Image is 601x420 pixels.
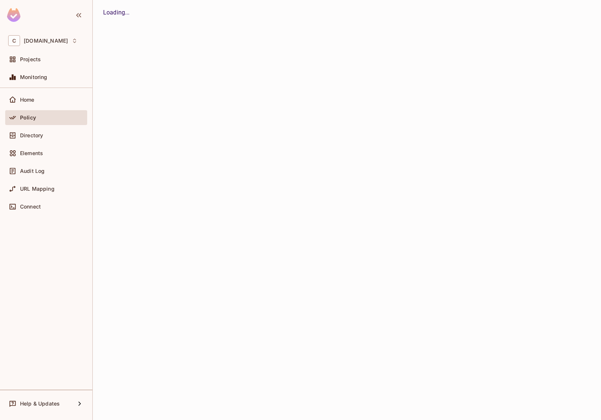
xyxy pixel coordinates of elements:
span: Monitoring [20,74,47,80]
span: Help & Updates [20,401,60,407]
img: SReyMgAAAABJRU5ErkJggg== [7,8,20,22]
span: C [8,35,20,46]
span: Projects [20,56,41,62]
span: Workspace: consoleconnect.com [24,38,68,44]
span: Home [20,97,35,103]
span: URL Mapping [20,186,55,192]
div: Loading... [103,8,591,17]
span: Connect [20,204,41,210]
span: Policy [20,115,36,121]
span: Directory [20,132,43,138]
span: Elements [20,150,43,156]
span: Audit Log [20,168,45,174]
